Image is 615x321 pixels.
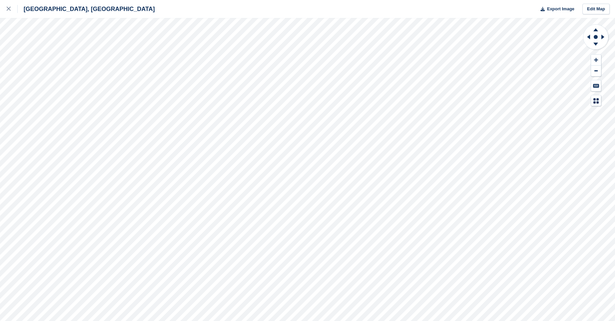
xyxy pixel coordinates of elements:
a: Edit Map [582,4,610,15]
button: Zoom In [591,55,601,66]
button: Export Image [537,4,574,15]
button: Map Legend [591,95,601,106]
button: Zoom Out [591,66,601,77]
div: [GEOGRAPHIC_DATA], [GEOGRAPHIC_DATA] [18,5,155,13]
button: Keyboard Shortcuts [591,80,601,91]
span: Export Image [547,6,574,12]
